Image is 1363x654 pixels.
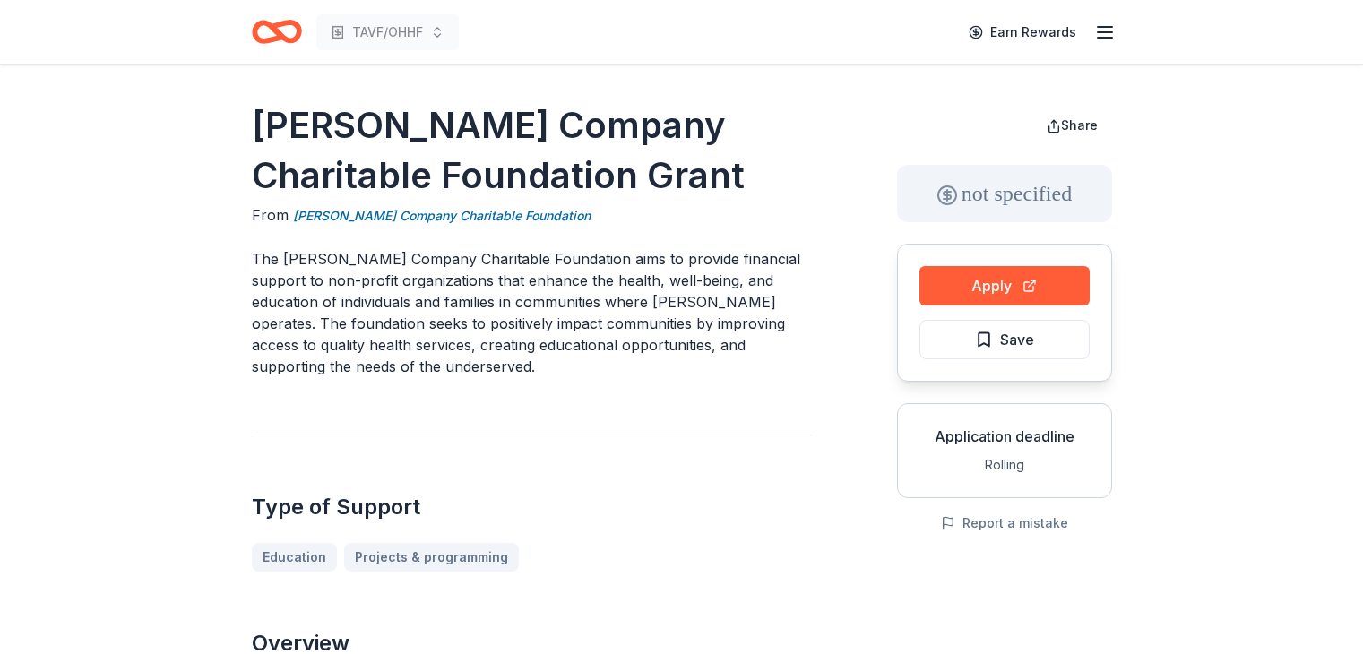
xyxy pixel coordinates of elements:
[1032,108,1112,143] button: Share
[919,266,1090,305] button: Apply
[252,248,811,377] p: The [PERSON_NAME] Company Charitable Foundation aims to provide financial support to non-profit o...
[919,320,1090,359] button: Save
[1000,328,1034,351] span: Save
[252,11,302,53] a: Home
[316,14,459,50] button: TAVF/OHHF
[252,493,811,521] h2: Type of Support
[344,543,519,572] a: Projects & programming
[252,100,811,201] h1: [PERSON_NAME] Company Charitable Foundation Grant
[252,204,811,227] div: From
[897,165,1112,222] div: not specified
[941,512,1068,534] button: Report a mistake
[252,543,337,572] a: Education
[293,205,591,227] a: [PERSON_NAME] Company Charitable Foundation
[1061,117,1098,133] span: Share
[912,426,1097,447] div: Application deadline
[352,22,423,43] span: TAVF/OHHF
[912,454,1097,476] div: Rolling
[958,16,1087,48] a: Earn Rewards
